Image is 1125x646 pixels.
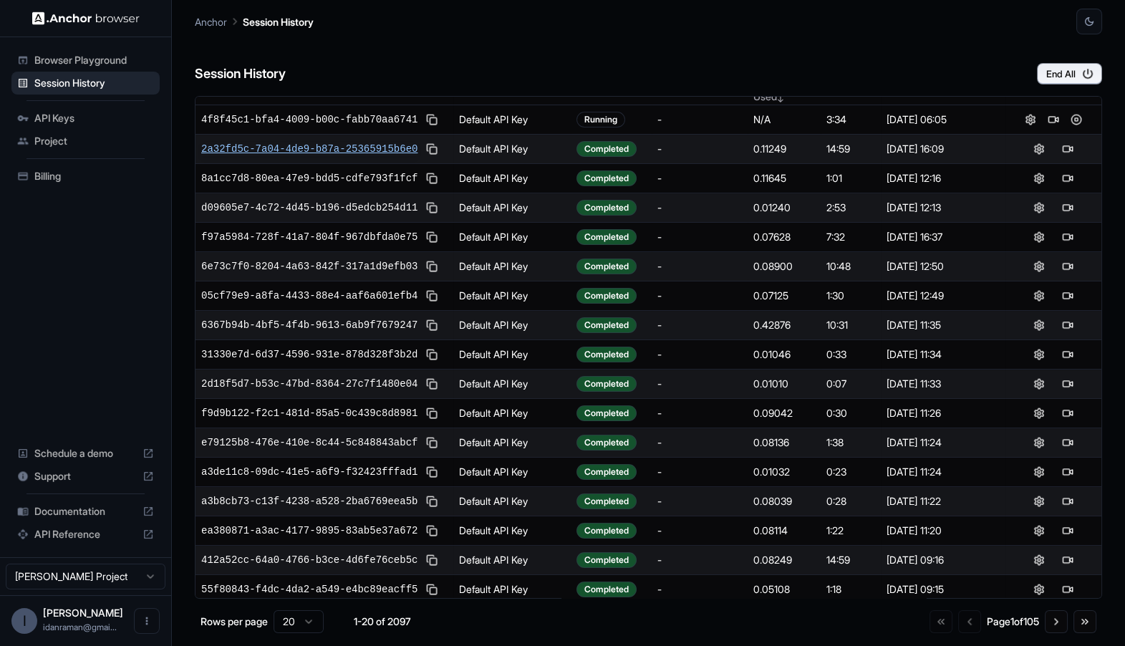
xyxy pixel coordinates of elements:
td: Default API Key [453,399,571,428]
span: a3b8cb73-c13f-4238-a528-2ba6769eea5b [201,494,417,508]
div: - [657,289,742,303]
span: e79125b8-476e-410e-8c44-5c848843abcf [201,435,417,450]
span: API Reference [34,527,137,541]
div: 0.01240 [753,201,816,215]
div: Project [11,130,160,153]
div: 0:33 [826,347,874,362]
div: Browser Playground [11,49,160,72]
span: f9d9b122-f2c1-481d-85a5-0c439c8d8981 [201,406,417,420]
div: Completed [576,347,637,362]
button: Open menu [134,608,160,634]
td: Default API Key [453,252,571,281]
div: - [657,553,742,567]
span: Documentation [34,504,137,519]
span: 05cf79e9-a8fa-4433-88e4-aaf6a601efb4 [201,289,417,303]
td: Default API Key [453,223,571,252]
div: - [657,171,742,185]
div: - [657,230,742,244]
h6: Session History [195,64,286,85]
nav: breadcrumb [195,14,314,29]
div: 1:38 [826,435,874,450]
td: Default API Key [453,281,571,311]
td: Default API Key [453,546,571,575]
div: - [657,435,742,450]
div: [DATE] 11:26 [887,406,1000,420]
td: Default API Key [453,458,571,487]
div: [DATE] 06:05 [887,112,1000,127]
div: [DATE] 11:20 [887,524,1000,538]
td: Default API Key [453,487,571,516]
td: Default API Key [453,340,571,370]
div: - [657,465,742,479]
div: 1-20 of 2097 [347,614,418,629]
div: 0.42876 [753,318,816,332]
div: [DATE] 12:13 [887,201,1000,215]
div: - [657,142,742,156]
div: [DATE] 12:50 [887,259,1000,274]
span: Idan Raman [43,607,123,619]
div: 0.01032 [753,465,816,479]
div: [DATE] 11:24 [887,435,1000,450]
div: Completed [576,288,637,304]
div: 0.08114 [753,524,816,538]
div: 0:28 [826,494,874,508]
div: - [657,112,742,127]
div: 0.08900 [753,259,816,274]
div: 1:30 [826,289,874,303]
div: Session History [11,72,160,95]
div: Completed [576,464,637,480]
span: 6e73c7f0-8204-4a63-842f-317a1d9efb03 [201,259,417,274]
p: Anchor [195,14,227,29]
div: Completed [576,552,637,568]
span: 31330e7d-6d37-4596-931e-878d328f3b2d [201,347,417,362]
span: Support [34,469,137,483]
span: Billing [34,169,154,183]
span: 4f8f45c1-bfa4-4009-b00c-fabb70aa6741 [201,112,417,127]
span: Schedule a demo [34,446,137,461]
div: [DATE] 16:37 [887,230,1000,244]
div: 3:34 [826,112,874,127]
div: Completed [576,493,637,509]
div: API Reference [11,523,160,546]
div: [DATE] 11:34 [887,347,1000,362]
div: [DATE] 11:22 [887,494,1000,508]
div: 14:59 [826,553,874,567]
span: 6367b94b-4bf5-4f4b-9613-6ab9f7679247 [201,318,417,332]
div: - [657,494,742,508]
span: idanraman@gmail.com [43,622,117,632]
div: 7:32 [826,230,874,244]
td: Default API Key [453,428,571,458]
span: 2d18f5d7-b53c-47bd-8364-27c7f1480e04 [201,377,417,391]
span: 55f80843-f4dc-4da2-a549-e4bc89eacff5 [201,582,417,597]
td: Default API Key [453,370,571,399]
p: Rows per page [201,614,268,629]
span: d09605e7-4c72-4d45-b196-d5edcb254d11 [201,201,417,215]
div: 0:30 [826,406,874,420]
div: Completed [576,405,637,421]
div: Completed [576,259,637,274]
span: ea380871-a3ac-4177-9895-83ab5e37a672 [201,524,417,538]
div: [DATE] 09:15 [887,582,1000,597]
td: Default API Key [453,164,571,193]
p: Session History [243,14,314,29]
div: 0.01010 [753,377,816,391]
div: [DATE] 11:33 [887,377,1000,391]
span: Browser Playground [34,53,154,67]
div: Billing [11,165,160,188]
span: API Keys [34,111,154,125]
span: Session History [34,76,154,90]
div: - [657,347,742,362]
div: Completed [576,317,637,333]
span: Project [34,134,154,148]
div: - [657,582,742,597]
div: Running [576,112,625,127]
div: I [11,608,37,634]
div: 14:59 [826,142,874,156]
div: 0.01046 [753,347,816,362]
div: - [657,259,742,274]
span: a3de11c8-09dc-41e5-a6f9-f32423fffad1 [201,465,417,479]
div: - [657,524,742,538]
div: - [657,377,742,391]
div: Documentation [11,500,160,523]
div: 0:07 [826,377,874,391]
